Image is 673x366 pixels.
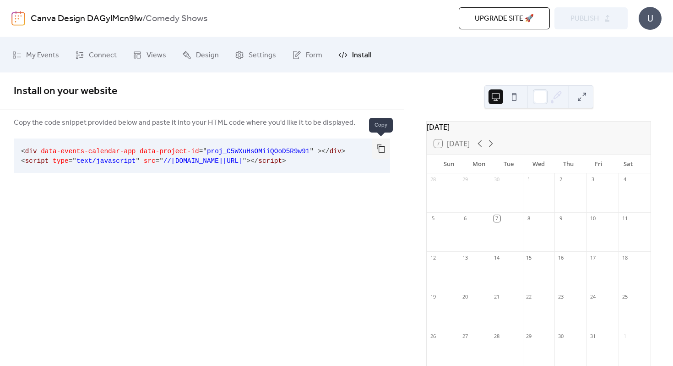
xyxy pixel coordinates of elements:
div: Tue [494,155,524,173]
span: > [246,157,250,165]
span: Connect [89,48,117,62]
div: 26 [429,333,436,339]
div: 12 [429,254,436,261]
div: 27 [461,333,468,339]
span: data-project-id [140,148,199,155]
span: = [156,157,160,165]
div: 13 [461,254,468,261]
span: Views [147,48,166,62]
span: Install [352,48,371,62]
span: </ [321,148,329,155]
span: script [258,157,282,165]
span: div [25,148,37,155]
div: 20 [461,294,468,300]
span: < [21,157,25,165]
span: > [342,148,346,155]
span: src [144,157,156,165]
div: Thu [554,155,583,173]
a: Install [331,41,378,69]
div: 21 [494,294,500,300]
span: " [136,157,140,165]
b: / [142,10,146,28]
div: Wed [524,155,554,173]
span: < [21,148,25,155]
span: " [203,148,207,155]
div: 28 [429,176,436,183]
div: 4 [621,176,628,183]
div: 31 [589,333,596,339]
div: Sun [434,155,464,173]
div: 28 [494,333,500,339]
div: 29 [526,333,532,339]
div: 11 [621,215,628,222]
span: " [309,148,314,155]
div: 30 [557,333,564,339]
a: Settings [228,41,283,69]
span: div [330,148,342,155]
span: Design [196,48,219,62]
img: logo [11,11,25,26]
div: 24 [589,294,596,300]
span: Settings [249,48,276,62]
span: " [159,157,163,165]
div: 15 [526,254,532,261]
a: My Events [5,41,66,69]
b: Comedy Shows [146,10,207,28]
a: Views [126,41,173,69]
div: 17 [589,254,596,261]
div: 1 [621,333,628,339]
div: 29 [461,176,468,183]
div: 6 [461,215,468,222]
div: 16 [557,254,564,261]
span: Install on your website [14,81,117,101]
span: > [282,157,286,165]
span: type [53,157,69,165]
div: 9 [557,215,564,222]
span: text/javascript [76,157,136,165]
span: " [72,157,76,165]
span: Copy the code snippet provided below and paste it into your HTML code where you'd like it to be d... [14,117,355,128]
div: 19 [429,294,436,300]
span: = [69,157,73,165]
div: 7 [494,215,500,222]
button: Upgrade site 🚀 [459,7,550,29]
div: 8 [526,215,532,222]
a: Connect [68,41,124,69]
span: proj_C5WXuHsOMiiQOoD5R9w91 [207,148,310,155]
div: 1 [526,176,532,183]
div: 5 [429,215,436,222]
div: 3 [589,176,596,183]
span: My Events [26,48,59,62]
span: > [318,148,322,155]
div: U [639,7,662,30]
div: 23 [557,294,564,300]
span: Form [306,48,322,62]
span: " [243,157,247,165]
span: data-events-calendar-app [41,148,136,155]
div: 14 [494,254,500,261]
a: Canva Design DAGylMcn9lw [31,10,142,28]
div: 30 [494,176,500,183]
a: Form [285,41,329,69]
span: = [199,148,203,155]
div: 10 [589,215,596,222]
div: Fri [583,155,613,173]
div: 25 [621,294,628,300]
span: </ [250,157,258,165]
div: 2 [557,176,564,183]
div: Mon [464,155,494,173]
div: 22 [526,294,532,300]
span: //[DOMAIN_NAME][URL] [163,157,243,165]
span: Upgrade site 🚀 [475,13,534,24]
div: Sat [613,155,643,173]
div: [DATE] [427,122,651,133]
div: 18 [621,254,628,261]
a: Design [175,41,226,69]
span: Copy [369,118,393,133]
span: script [25,157,49,165]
